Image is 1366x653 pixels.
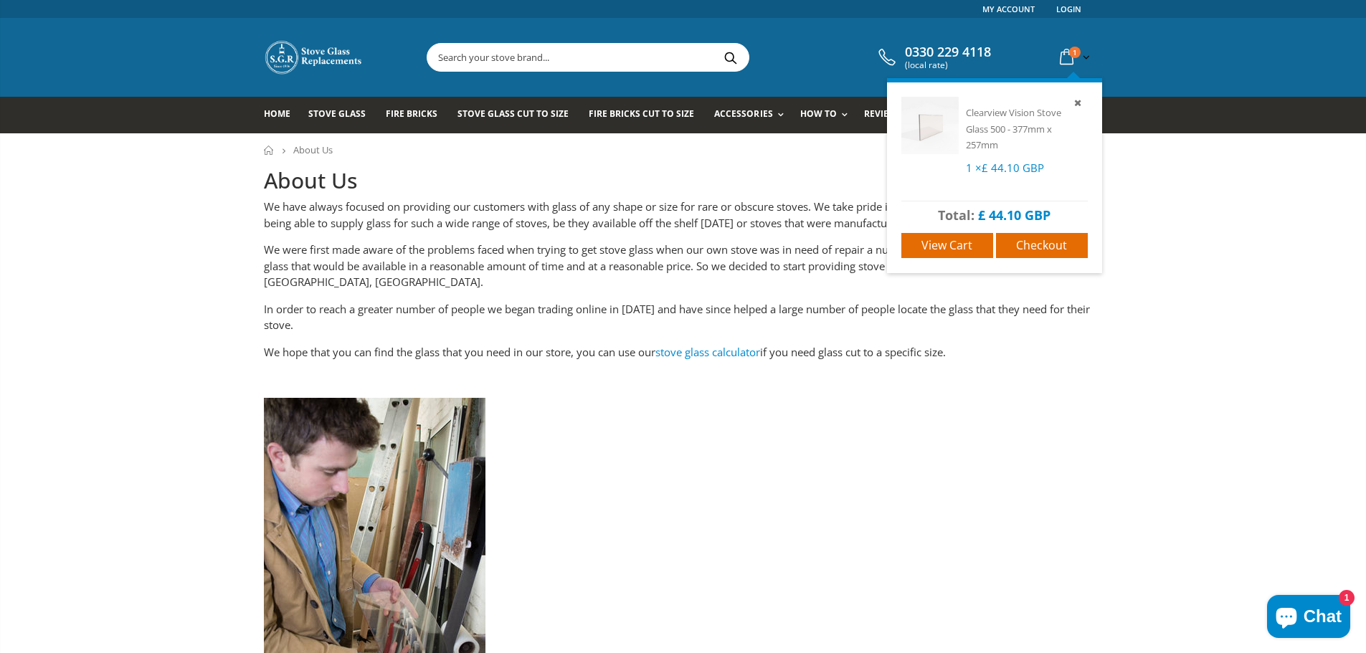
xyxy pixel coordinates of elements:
a: Stove Glass Cut To Size [457,97,579,133]
a: Home [264,97,301,133]
span: Total: [938,206,974,224]
img: Stove Glass Replacement [264,39,364,75]
span: About Us [293,143,333,156]
a: Clearview Vision Stove Glass 500 - 377mm x 257mm [966,106,1061,151]
span: 0330 229 4118 [905,44,991,60]
span: Fire Bricks [386,108,437,120]
inbox-online-store-chat: Shopify online store chat [1263,595,1355,642]
span: 1 × [966,161,1044,175]
input: Search your stove brand... [427,44,909,71]
span: Stove Glass Cut To Size [457,108,569,120]
span: Stove Glass [308,108,366,120]
span: Accessories [714,108,772,120]
a: Reviews [864,97,913,133]
span: Reviews [864,108,902,120]
a: Accessories [714,97,790,133]
span: Home [264,108,290,120]
p: We hope that you can find the glass that you need in our store, you can use our if you need glass... [264,344,1103,361]
a: stove glass calculator [655,345,760,359]
span: View cart [921,237,972,253]
span: Checkout [1016,237,1067,253]
p: We were first made aware of the problems faced when trying to get stove glass when our own stove ... [264,242,1103,290]
p: In order to reach a greater number of people we began trading online in [DATE] and have since hel... [264,301,1103,333]
h1: About Us [264,166,1103,196]
a: Fire Bricks [386,97,448,133]
p: We have always focused on providing our customers with glass of any shape or size for rare or obs... [264,199,1103,231]
a: Home [264,146,275,155]
a: 0330 229 4118 (local rate) [875,44,991,70]
span: £ 44.10 GBP [978,206,1050,224]
a: 1 [1054,43,1093,71]
a: Stove Glass [308,97,376,133]
a: Fire Bricks Cut To Size [589,97,705,133]
span: 1 [1069,47,1081,58]
a: Remove item [1071,95,1088,111]
img: Clearview Vision Stove Glass 500 - 377mm x 257mm [901,97,959,154]
span: How To [800,108,837,120]
button: Search [715,44,747,71]
span: £ 44.10 GBP [982,161,1044,175]
span: Fire Bricks Cut To Size [589,108,694,120]
a: How To [800,97,855,133]
a: Checkout [996,233,1088,258]
a: View cart [901,233,993,258]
